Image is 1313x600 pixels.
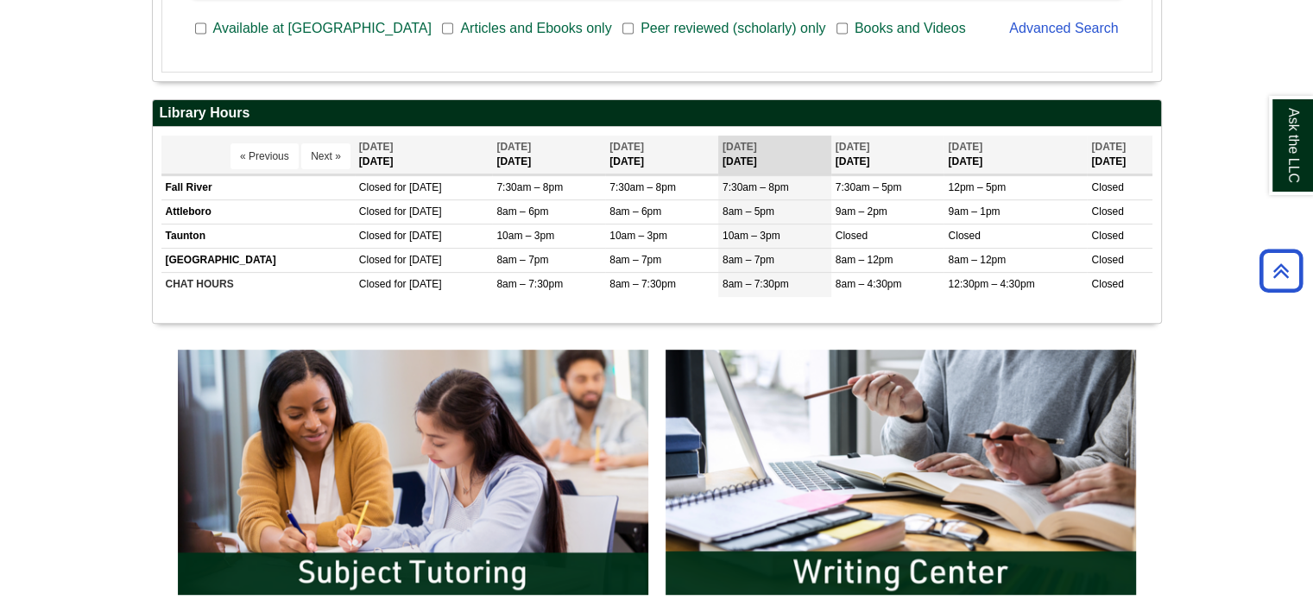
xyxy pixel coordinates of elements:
[442,21,453,36] input: Articles and Ebooks only
[301,143,350,169] button: Next »
[1091,230,1123,242] span: Closed
[195,21,206,36] input: Available at [GEOGRAPHIC_DATA]
[206,18,439,39] span: Available at [GEOGRAPHIC_DATA]
[948,181,1006,193] span: 12pm – 5pm
[836,21,848,36] input: Books and Videos
[359,181,391,193] span: Closed
[948,141,982,153] span: [DATE]
[836,254,893,266] span: 8am – 12pm
[948,230,980,242] span: Closed
[496,254,548,266] span: 8am – 7pm
[1253,259,1309,282] a: Back to Top
[718,136,831,174] th: [DATE]
[836,230,868,242] span: Closed
[453,18,618,39] span: Articles and Ebooks only
[359,254,391,266] span: Closed
[161,224,355,249] td: Taunton
[359,205,391,218] span: Closed
[496,141,531,153] span: [DATE]
[394,181,441,193] span: for [DATE]
[496,181,563,193] span: 7:30am – 8pm
[723,205,774,218] span: 8am – 5pm
[948,254,1006,266] span: 8am – 12pm
[609,278,676,290] span: 8am – 7:30pm
[394,254,441,266] span: for [DATE]
[355,136,493,174] th: [DATE]
[161,199,355,224] td: Attleboro
[836,205,887,218] span: 9am – 2pm
[836,278,902,290] span: 8am – 4:30pm
[723,181,789,193] span: 7:30am – 8pm
[609,141,644,153] span: [DATE]
[1087,136,1152,174] th: [DATE]
[605,136,718,174] th: [DATE]
[948,278,1034,290] span: 12:30pm – 4:30pm
[723,278,789,290] span: 8am – 7:30pm
[394,230,441,242] span: for [DATE]
[359,230,391,242] span: Closed
[1091,278,1123,290] span: Closed
[496,230,554,242] span: 10am – 3pm
[1091,181,1123,193] span: Closed
[161,273,355,297] td: CHAT HOURS
[496,278,563,290] span: 8am – 7:30pm
[394,278,441,290] span: for [DATE]
[230,143,299,169] button: « Previous
[723,141,757,153] span: [DATE]
[944,136,1087,174] th: [DATE]
[848,18,973,39] span: Books and Videos
[836,181,902,193] span: 7:30am – 5pm
[634,18,832,39] span: Peer reviewed (scholarly) only
[394,205,441,218] span: for [DATE]
[161,249,355,273] td: [GEOGRAPHIC_DATA]
[609,230,667,242] span: 10am – 3pm
[831,136,944,174] th: [DATE]
[723,230,780,242] span: 10am – 3pm
[609,205,661,218] span: 8am – 6pm
[1091,254,1123,266] span: Closed
[622,21,634,36] input: Peer reviewed (scholarly) only
[153,100,1161,127] h2: Library Hours
[948,205,1000,218] span: 9am – 1pm
[161,175,355,199] td: Fall River
[836,141,870,153] span: [DATE]
[1091,205,1123,218] span: Closed
[359,278,391,290] span: Closed
[1091,141,1126,153] span: [DATE]
[609,181,676,193] span: 7:30am – 8pm
[496,205,548,218] span: 8am – 6pm
[492,136,605,174] th: [DATE]
[609,254,661,266] span: 8am – 7pm
[723,254,774,266] span: 8am – 7pm
[359,141,394,153] span: [DATE]
[1009,21,1118,35] a: Advanced Search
